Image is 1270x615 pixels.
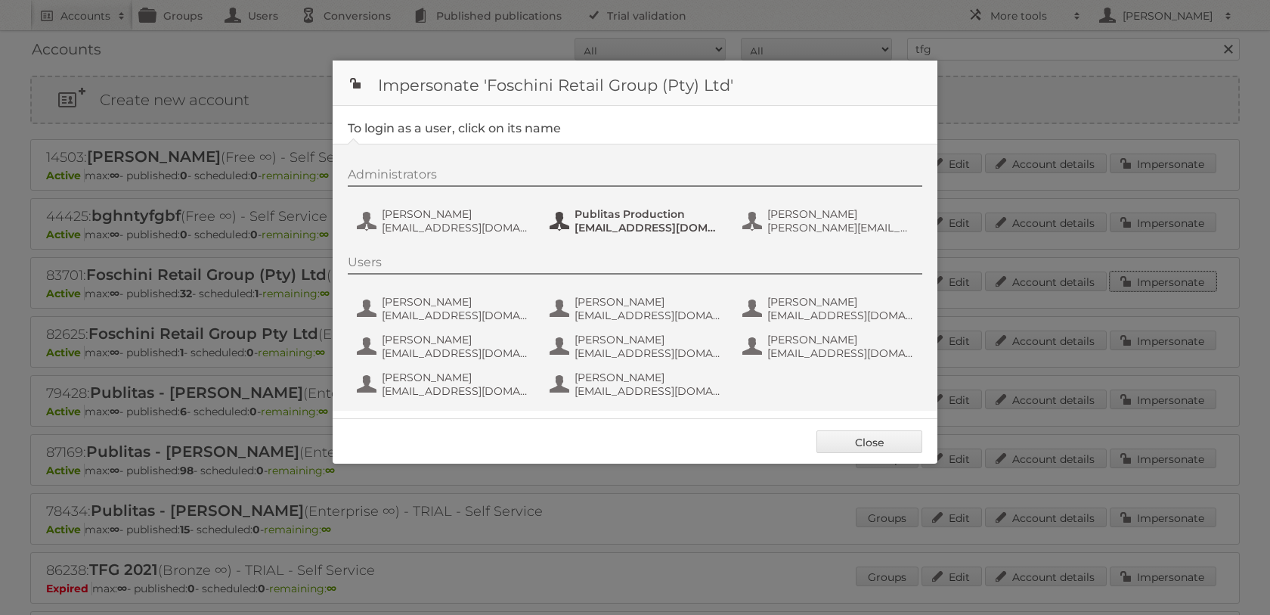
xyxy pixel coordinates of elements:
legend: To login as a user, click on its name [348,121,561,135]
span: [PERSON_NAME] [382,333,528,346]
button: [PERSON_NAME] [EMAIL_ADDRESS][DOMAIN_NAME] [355,294,533,324]
button: [PERSON_NAME] [EMAIL_ADDRESS][DOMAIN_NAME] [355,206,533,236]
span: [PERSON_NAME] [767,207,914,221]
button: [PERSON_NAME] [EMAIL_ADDRESS][DOMAIN_NAME] [741,331,918,362]
h1: Impersonate 'Foschini Retail Group (Pty) Ltd' [333,61,937,106]
span: [EMAIL_ADDRESS][DOMAIN_NAME] [767,309,914,322]
button: [PERSON_NAME] [EMAIL_ADDRESS][DOMAIN_NAME] [548,331,726,362]
span: [PERSON_NAME] [767,295,914,309]
span: [EMAIL_ADDRESS][DOMAIN_NAME] [767,346,914,360]
div: Users [348,255,922,275]
button: [PERSON_NAME] [PERSON_NAME][EMAIL_ADDRESS][DOMAIN_NAME] [741,206,918,236]
span: [EMAIL_ADDRESS][DOMAIN_NAME] [575,346,721,360]
span: Publitas Production [575,207,721,221]
span: [PERSON_NAME] [382,295,528,309]
span: [EMAIL_ADDRESS][DOMAIN_NAME] [382,221,528,235]
span: [PERSON_NAME] [767,333,914,346]
button: [PERSON_NAME] [EMAIL_ADDRESS][DOMAIN_NAME] [548,294,726,324]
span: [EMAIL_ADDRESS][DOMAIN_NAME] [575,309,721,322]
span: [EMAIL_ADDRESS][DOMAIN_NAME] [575,221,721,235]
span: [PERSON_NAME] [382,207,528,221]
span: [EMAIL_ADDRESS][DOMAIN_NAME] [382,384,528,398]
button: [PERSON_NAME] [EMAIL_ADDRESS][DOMAIN_NAME] [355,331,533,362]
button: Publitas Production [EMAIL_ADDRESS][DOMAIN_NAME] [548,206,726,236]
button: [PERSON_NAME] [EMAIL_ADDRESS][DOMAIN_NAME] [548,369,726,399]
span: [EMAIL_ADDRESS][DOMAIN_NAME] [382,346,528,360]
span: [PERSON_NAME] [575,295,721,309]
div: Administrators [348,167,922,187]
button: [PERSON_NAME] [EMAIL_ADDRESS][DOMAIN_NAME] [741,294,918,324]
span: [EMAIL_ADDRESS][DOMAIN_NAME] [575,384,721,398]
button: [PERSON_NAME] [EMAIL_ADDRESS][DOMAIN_NAME] [355,369,533,399]
span: [PERSON_NAME] [575,371,721,384]
span: [PERSON_NAME] [382,371,528,384]
a: Close [816,430,922,453]
span: [PERSON_NAME] [575,333,721,346]
span: [PERSON_NAME][EMAIL_ADDRESS][DOMAIN_NAME] [767,221,914,235]
span: [EMAIL_ADDRESS][DOMAIN_NAME] [382,309,528,322]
